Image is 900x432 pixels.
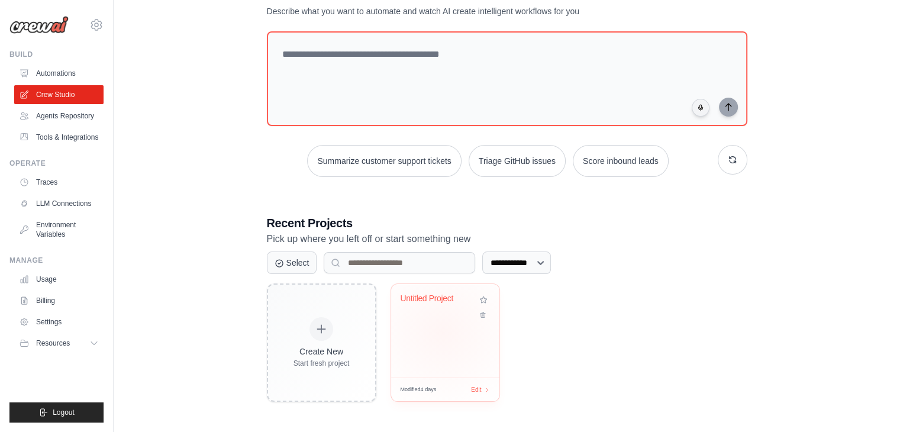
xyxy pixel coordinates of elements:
a: Traces [14,173,104,192]
a: Automations [14,64,104,83]
span: Edit [471,385,481,394]
button: Logout [9,402,104,423]
span: Modified 4 days [401,386,437,394]
a: Tools & Integrations [14,128,104,147]
div: Build [9,50,104,59]
div: Start fresh project [293,359,350,368]
h3: Recent Projects [267,215,747,231]
span: Logout [53,408,75,417]
button: Delete project [477,309,490,321]
a: Environment Variables [14,215,104,244]
div: Create New [293,346,350,357]
div: Operate [9,159,104,168]
a: Billing [14,291,104,310]
button: Triage GitHub issues [469,145,566,177]
button: Click to speak your automation idea [692,99,709,117]
div: Manage [9,256,104,265]
p: Describe what you want to automate and watch AI create intelligent workflows for you [267,5,664,17]
button: Add to favorites [477,294,490,307]
span: Resources [36,338,70,348]
button: Select [267,252,317,274]
p: Pick up where you left off or start something new [267,231,747,247]
a: Agents Repository [14,107,104,125]
img: Logo [9,16,69,34]
button: Score inbound leads [573,145,669,177]
button: Resources [14,334,104,353]
a: Usage [14,270,104,289]
div: Untitled Project [401,294,472,304]
a: Settings [14,312,104,331]
button: Summarize customer support tickets [307,145,461,177]
a: Crew Studio [14,85,104,104]
a: LLM Connections [14,194,104,213]
button: Get new suggestions [718,145,747,175]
